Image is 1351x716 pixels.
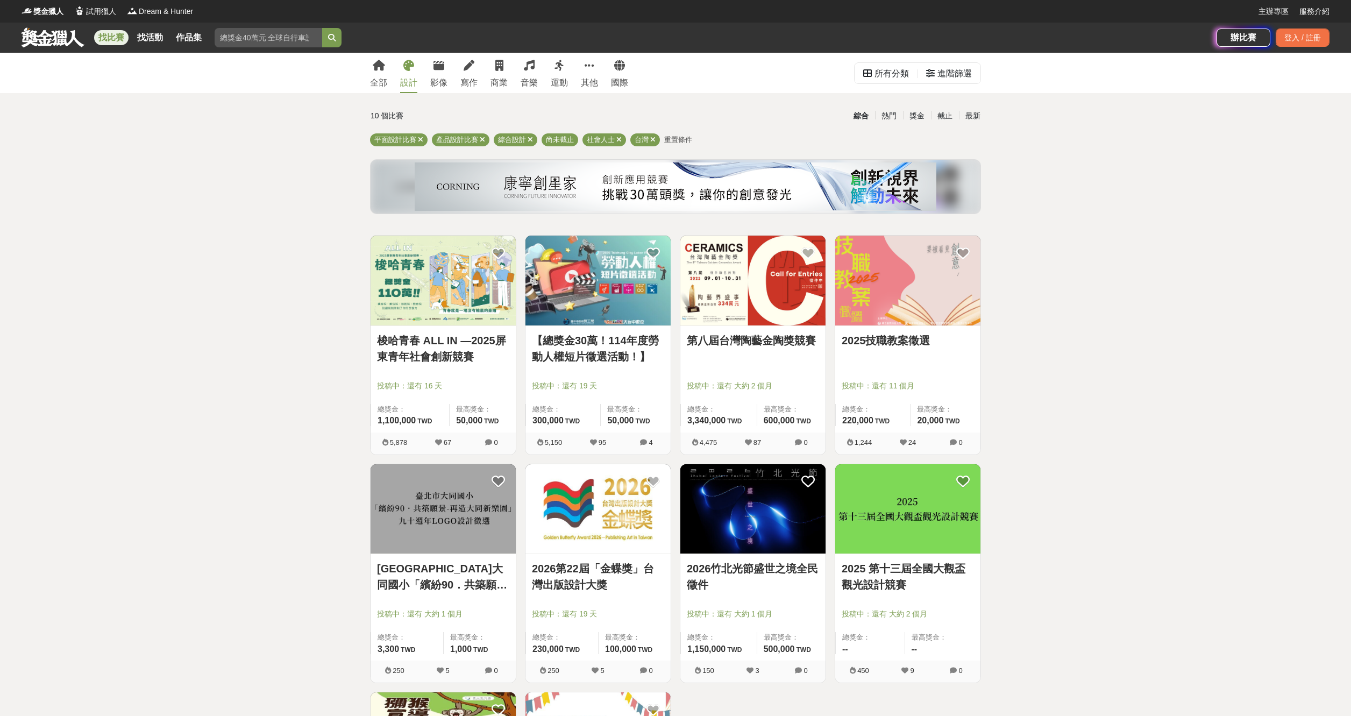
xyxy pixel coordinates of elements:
span: TWD [797,417,811,425]
div: 10 個比賽 [371,107,573,125]
span: 1,000 [450,644,472,654]
img: Cover Image [835,236,980,325]
div: 國際 [611,76,628,89]
span: 24 [908,438,916,446]
a: Cover Image [525,236,671,326]
span: 0 [958,438,962,446]
span: 20,000 [917,416,943,425]
span: TWD [945,417,959,425]
span: TWD [417,417,432,425]
div: 進階篩選 [937,63,972,84]
span: TWD [473,646,488,654]
div: 綜合 [847,107,875,125]
span: 最高獎金： [607,404,664,415]
span: 總獎金： [687,632,750,643]
span: 最高獎金： [456,404,509,415]
span: 95 [599,438,606,446]
span: 3,340,000 [687,416,726,425]
div: 寫作 [460,76,478,89]
a: 其他 [581,53,598,93]
img: Cover Image [371,236,516,325]
img: Cover Image [525,464,671,554]
span: 220,000 [842,416,873,425]
div: 登入 / 註冊 [1276,29,1329,47]
span: 1,150,000 [687,644,726,654]
span: 100,000 [605,644,636,654]
a: Logo試用獵人 [74,6,116,17]
span: 600,000 [764,416,795,425]
span: 投稿中：還有 大約 1 個月 [377,608,509,620]
span: -- [912,644,918,654]
span: 最高獎金： [450,632,509,643]
a: 【總獎金30萬！114年度勞動人權短片徵選活動！】 [532,332,664,365]
a: 影像 [430,53,447,93]
img: Cover Image [835,464,980,554]
a: 寫作 [460,53,478,93]
div: 截止 [931,107,959,125]
a: 辦比賽 [1217,29,1270,47]
a: 商業 [490,53,508,93]
div: 全部 [370,76,387,89]
span: 最高獎金： [917,404,974,415]
span: 最高獎金： [764,632,819,643]
span: TWD [875,417,890,425]
div: 最新 [959,107,987,125]
span: 3 [755,667,759,675]
div: 所有分類 [874,63,909,84]
span: 9 [910,667,914,675]
a: 全部 [370,53,387,93]
a: 國際 [611,53,628,93]
span: 總獎金： [532,632,592,643]
div: 其他 [581,76,598,89]
span: 150 [702,667,714,675]
span: TWD [797,646,811,654]
span: 50,000 [456,416,482,425]
a: Cover Image [525,464,671,555]
a: [GEOGRAPHIC_DATA]大同國小「繽紛90．共築願景-再造大同新樂園」 九十週年LOGO設計徵選 [377,561,509,593]
img: Cover Image [680,464,826,554]
span: 投稿中：還有 11 個月 [842,380,974,392]
span: TWD [565,417,580,425]
img: Cover Image [371,464,516,554]
span: TWD [565,646,580,654]
a: 找比賽 [94,30,129,45]
img: 450e0687-a965-40c0-abf0-84084e733638.png [415,162,936,211]
a: 找活動 [133,30,167,45]
span: 總獎金： [842,632,898,643]
a: LogoDream & Hunter [127,6,193,17]
span: 尚未截止 [546,136,574,144]
span: 獎金獵人 [33,6,63,17]
a: 音樂 [521,53,538,93]
div: 音樂 [521,76,538,89]
span: 450 [857,667,869,675]
span: 0 [494,438,497,446]
span: 3,300 [378,644,399,654]
a: 主辦專區 [1258,6,1289,17]
span: 5 [600,667,604,675]
span: 投稿中：還有 19 天 [532,608,664,620]
span: TWD [635,417,650,425]
span: 0 [494,667,497,675]
a: 2025 第十三屆全國大觀盃觀光設計競賽 [842,561,974,593]
div: 獎金 [903,107,931,125]
span: 250 [547,667,559,675]
img: Cover Image [525,236,671,325]
span: 投稿中：還有 大約 2 個月 [842,608,974,620]
span: TWD [401,646,415,654]
a: Cover Image [680,236,826,326]
span: 0 [804,438,807,446]
a: 2026第22屆「金蝶獎」台灣出版設計大獎 [532,561,664,593]
a: Cover Image [835,464,980,555]
span: 綜合設計 [498,136,526,144]
span: 總獎金： [842,404,904,415]
span: 230,000 [532,644,564,654]
div: 運動 [551,76,568,89]
span: 平面設計比賽 [374,136,416,144]
input: 總獎金40萬元 全球自行車設計比賽 [215,28,322,47]
span: 5,878 [390,438,408,446]
span: TWD [727,417,742,425]
div: 熱門 [875,107,903,125]
span: 產品設計比賽 [436,136,478,144]
span: 投稿中：還有 16 天 [377,380,509,392]
span: 投稿中：還有 大約 1 個月 [687,608,819,620]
